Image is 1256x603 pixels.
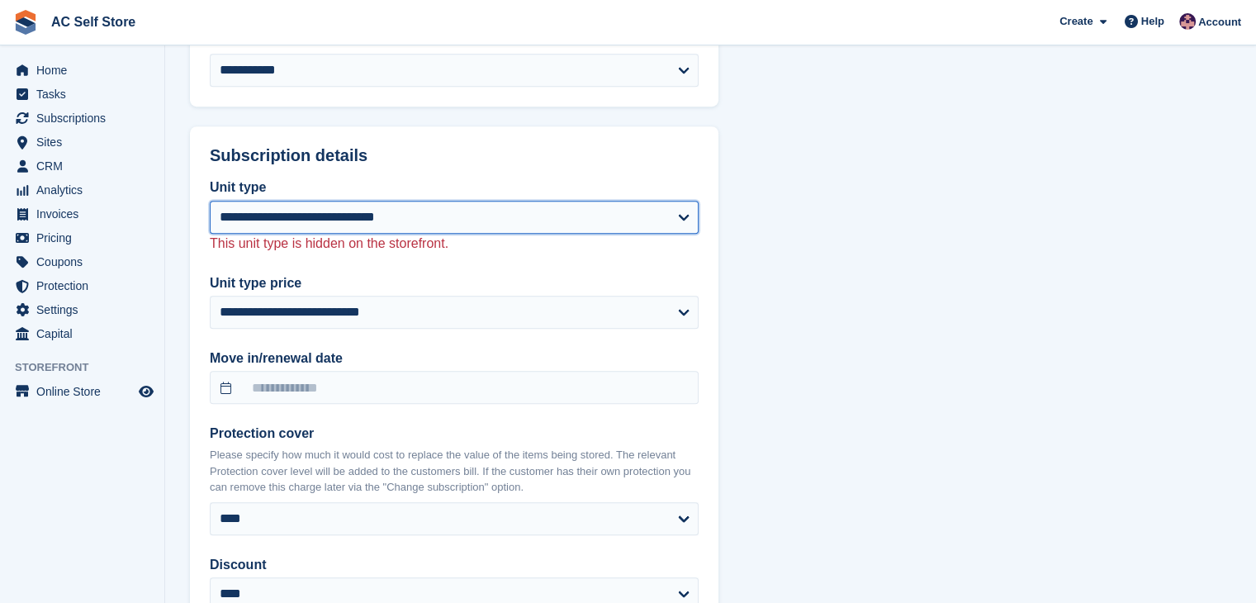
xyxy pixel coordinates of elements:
span: Tasks [36,83,135,106]
span: Analytics [36,178,135,202]
span: Account [1198,14,1241,31]
span: Help [1141,13,1164,30]
label: Unit type price [210,273,699,293]
a: menu [8,154,156,178]
p: This unit type is hidden on the storefront. [210,234,699,254]
a: menu [8,250,156,273]
a: menu [8,178,156,202]
a: menu [8,226,156,249]
span: Pricing [36,226,135,249]
a: menu [8,83,156,106]
a: menu [8,131,156,154]
span: Create [1059,13,1092,30]
span: Protection [36,274,135,297]
span: Online Store [36,380,135,403]
label: Discount [210,555,699,575]
label: Move in/renewal date [210,349,699,368]
img: stora-icon-8386f47178a22dfd0bd8f6a31ec36ba5ce8667c1dd55bd0f319d3a0aa187defe.svg [13,10,38,35]
p: Please specify how much it would cost to replace the value of the items being stored. The relevan... [210,447,699,496]
img: Ted Cox [1179,13,1196,30]
a: menu [8,380,156,403]
a: menu [8,274,156,297]
a: menu [8,107,156,130]
span: Capital [36,322,135,345]
span: Invoices [36,202,135,226]
label: Unit type [210,178,699,197]
span: Storefront [15,359,164,376]
span: Coupons [36,250,135,273]
a: menu [8,298,156,321]
a: menu [8,202,156,226]
a: menu [8,322,156,345]
span: Subscriptions [36,107,135,130]
a: Preview store [136,382,156,401]
span: Sites [36,131,135,154]
a: AC Self Store [45,8,142,36]
span: Settings [36,298,135,321]
h2: Subscription details [210,146,699,165]
span: Home [36,59,135,82]
a: menu [8,59,156,82]
span: CRM [36,154,135,178]
label: Protection cover [210,424,699,444]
